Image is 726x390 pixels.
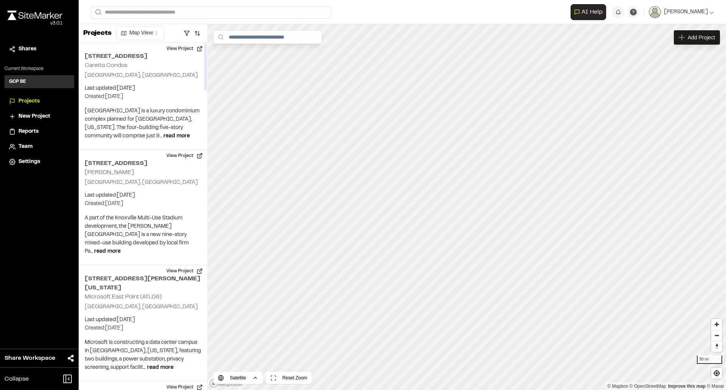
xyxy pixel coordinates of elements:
[664,8,708,16] span: [PERSON_NAME]
[9,143,70,151] a: Team
[207,24,726,390] canvas: Map
[607,384,628,389] a: Mapbox
[9,158,70,166] a: Settings
[8,11,62,20] img: rebrand.png
[9,112,70,121] a: New Project
[711,368,722,379] button: Find my location
[711,319,722,330] button: Zoom in
[85,52,201,61] h2: [STREET_ADDRESS]
[85,303,201,311] p: [GEOGRAPHIC_DATA], [GEOGRAPHIC_DATA]
[688,34,715,41] span: Add Project
[9,78,26,85] h3: GCP BE
[266,372,312,384] button: Reset Zoom
[85,200,201,208] p: Created: [DATE]
[9,127,70,136] a: Reports
[85,63,127,68] h2: Caretta Condos
[5,354,55,363] span: Share Workspace
[94,249,121,254] span: read more
[85,93,201,101] p: Created: [DATE]
[85,107,201,140] p: [GEOGRAPHIC_DATA] is a luxury condominium complex planned for [GEOGRAPHIC_DATA], [US_STATE]. The ...
[9,45,70,53] a: Shares
[85,71,201,80] p: [GEOGRAPHIC_DATA], [GEOGRAPHIC_DATA]
[711,330,722,341] button: Zoom out
[85,274,201,292] h2: [STREET_ADDRESS][PERSON_NAME][US_STATE]
[19,45,36,53] span: Shares
[711,341,722,352] button: Reset bearing to north
[649,6,661,18] img: User
[668,384,706,389] a: Map feedback
[571,4,606,20] button: Open AI Assistant
[630,384,666,389] a: OpenStreetMap
[5,374,29,384] span: Collapse
[85,316,201,324] p: Last updated: [DATE]
[8,20,62,27] div: Oh geez...please don't...
[571,4,609,20] div: Open AI Assistant
[707,384,724,389] a: Maxar
[697,356,722,364] div: 50 mi
[147,365,174,370] span: read more
[85,179,201,187] p: [GEOGRAPHIC_DATA], [GEOGRAPHIC_DATA]
[5,65,74,72] p: Current Workspace
[85,324,201,333] p: Created: [DATE]
[85,214,201,256] p: A part of the Knoxville Multi-Use Stadium development, the [PERSON_NAME][GEOGRAPHIC_DATA] is a ne...
[19,158,40,166] span: Settings
[85,191,201,200] p: Last updated: [DATE]
[9,97,70,106] a: Projects
[19,97,40,106] span: Projects
[85,84,201,93] p: Last updated: [DATE]
[85,159,201,168] h2: [STREET_ADDRESS]
[582,8,603,17] span: AI Help
[649,6,714,18] button: [PERSON_NAME]
[85,339,201,372] p: Microsoft is constructing a data center campus in [GEOGRAPHIC_DATA], [US_STATE], featuring two bu...
[162,265,207,277] button: View Project
[85,294,161,300] h2: Microsoft East Point (ATL06)
[163,134,190,138] span: read more
[83,28,112,39] p: Projects
[213,372,263,384] button: Satellite
[19,143,33,151] span: Team
[85,170,134,175] h2: [PERSON_NAME]
[162,43,207,55] button: View Project
[19,127,39,136] span: Reports
[91,6,104,19] button: Search
[209,379,243,388] a: Mapbox logo
[162,150,207,162] button: View Project
[19,112,50,121] span: New Project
